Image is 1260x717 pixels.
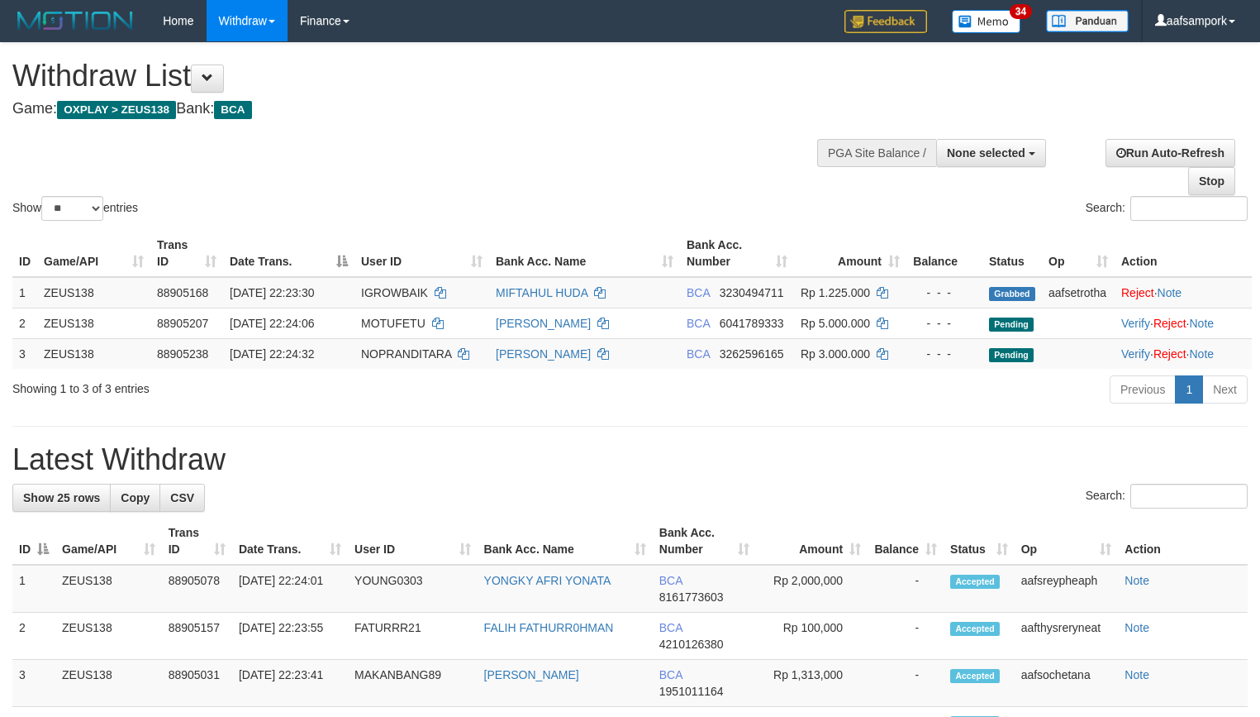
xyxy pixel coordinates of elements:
a: Note [1124,574,1149,587]
td: - [868,613,944,660]
th: User ID: activate to sort column ascending [348,518,478,565]
a: Verify [1121,317,1150,330]
td: 88905031 [162,660,232,707]
td: ZEUS138 [37,338,150,369]
th: Status: activate to sort column ascending [944,518,1015,565]
div: - - - [913,284,976,301]
td: 1 [12,565,55,613]
td: YOUNG0303 [348,565,478,613]
th: Bank Acc. Name: activate to sort column ascending [489,230,680,277]
span: Copy 3230494711 to clipboard [720,286,784,299]
a: Show 25 rows [12,484,111,512]
a: Reject [1153,347,1186,361]
th: Game/API: activate to sort column ascending [37,230,150,277]
span: Accepted [950,622,1000,636]
img: Button%20Memo.svg [952,10,1021,33]
img: MOTION_logo.png [12,8,138,33]
th: Bank Acc. Number: activate to sort column ascending [680,230,794,277]
a: Note [1189,347,1214,361]
th: Action [1115,230,1252,277]
th: Action [1118,518,1248,565]
span: Accepted [950,575,1000,589]
span: IGROWBAIK [361,286,428,299]
span: BCA [687,347,710,361]
div: - - - [913,315,976,332]
a: Reject [1153,317,1186,330]
span: BCA [659,574,682,587]
td: · · [1115,308,1252,338]
th: Op: activate to sort column ascending [1042,230,1115,277]
a: Run Auto-Refresh [1105,139,1235,167]
a: Stop [1188,167,1235,195]
td: Rp 100,000 [756,613,868,660]
span: Copy 3262596165 to clipboard [720,347,784,361]
span: 88905207 [157,317,208,330]
h4: Game: Bank: [12,101,824,117]
span: Copy 4210126380 to clipboard [659,638,724,651]
span: Copy 8161773603 to clipboard [659,590,724,604]
select: Showentries [41,196,103,221]
td: 88905078 [162,565,232,613]
label: Show entries [12,196,138,221]
span: [DATE] 22:23:30 [230,286,314,299]
th: ID: activate to sort column descending [12,518,55,565]
td: 3 [12,660,55,707]
div: Showing 1 to 3 of 3 entries [12,374,512,397]
span: CSV [170,491,194,504]
td: - [868,565,944,613]
input: Search: [1130,196,1248,221]
td: MAKANBANG89 [348,660,478,707]
span: BCA [687,317,710,330]
a: Next [1202,375,1248,404]
td: aafsreypheaph [1015,565,1119,613]
th: Status [982,230,1042,277]
td: ZEUS138 [55,660,162,707]
th: Date Trans.: activate to sort column ascending [232,518,348,565]
th: Balance [906,230,982,277]
td: ZEUS138 [37,308,150,338]
th: Game/API: activate to sort column ascending [55,518,162,565]
td: 88905157 [162,613,232,660]
span: NOPRANDITARA [361,347,451,361]
span: Rp 1.225.000 [801,286,870,299]
a: Previous [1110,375,1176,404]
a: Note [1124,668,1149,681]
span: 88905168 [157,286,208,299]
span: [DATE] 22:24:06 [230,317,314,330]
td: [DATE] 22:24:01 [232,565,348,613]
a: [PERSON_NAME] [496,317,591,330]
a: Copy [110,484,160,512]
button: None selected [936,139,1046,167]
td: 3 [12,338,37,369]
td: Rp 2,000,000 [756,565,868,613]
a: CSV [159,484,205,512]
a: MIFTAHUL HUDA [496,286,587,299]
a: Reject [1121,286,1154,299]
th: ID [12,230,37,277]
th: Trans ID: activate to sort column ascending [150,230,223,277]
th: Bank Acc. Name: activate to sort column ascending [478,518,653,565]
a: [PERSON_NAME] [484,668,579,681]
th: Date Trans.: activate to sort column descending [223,230,354,277]
span: [DATE] 22:24:32 [230,347,314,361]
span: Rp 3.000.000 [801,347,870,361]
td: · · [1115,338,1252,369]
span: BCA [214,101,251,119]
td: ZEUS138 [55,613,162,660]
span: 34 [1010,4,1032,19]
span: Pending [989,318,1034,332]
span: OXPLAY > ZEUS138 [57,101,176,119]
td: aafthysreryneat [1015,613,1119,660]
input: Search: [1130,484,1248,509]
td: [DATE] 22:23:41 [232,660,348,707]
a: [PERSON_NAME] [496,347,591,361]
span: None selected [947,146,1025,160]
span: BCA [687,286,710,299]
td: - [868,660,944,707]
th: User ID: activate to sort column ascending [354,230,489,277]
span: Show 25 rows [23,491,100,504]
td: 1 [12,277,37,308]
td: 2 [12,613,55,660]
td: [DATE] 22:23:55 [232,613,348,660]
td: Rp 1,313,000 [756,660,868,707]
